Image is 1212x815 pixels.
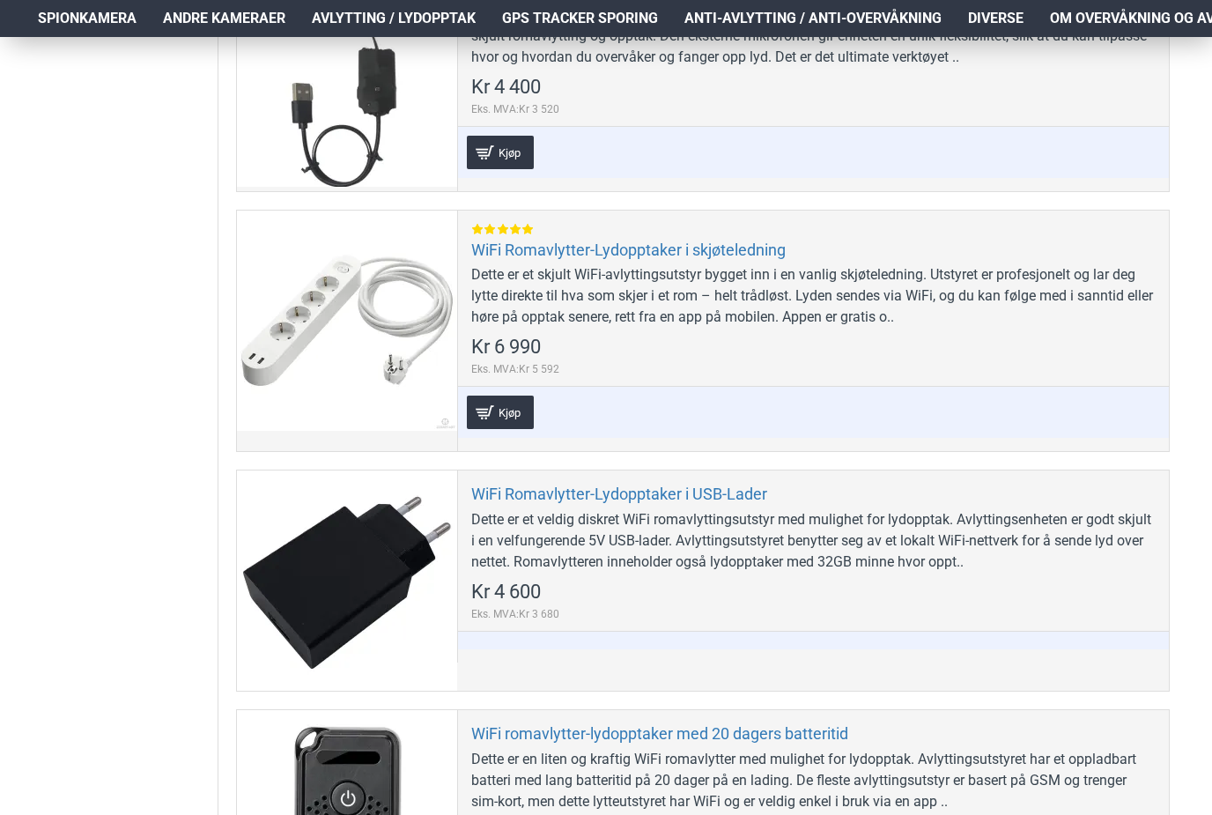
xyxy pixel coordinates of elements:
a: WiFi romavlytter-lydopptaker med 20 dagers batteritid [471,723,848,744]
span: GPS Tracker Sporing [502,8,658,29]
span: Anti-avlytting / Anti-overvåkning [684,8,942,29]
span: Andre kameraer [163,8,285,29]
div: Dette er et skjult WiFi-avlyttingsutstyr bygget inn i en vanlig skjøteledning. Utstyret er profes... [471,264,1156,328]
span: Kjøp [494,147,525,159]
div: Dette er en liten og kraftig WiFi romavlytter med mulighet for lydopptak. Avlyttingsutstyret har ... [471,749,1156,812]
a: WiFi Romavlytter-Lydopptaker i USB-Lader [471,484,767,504]
span: Eks. MVA:Kr 3 680 [471,606,559,622]
a: WiFi Romavlytter-Lydopptaker i USB-Lader WiFi Romavlytter-Lydopptaker i USB-Lader [237,470,457,691]
div: Dette er et veldig diskret WiFi romavlyttingsutstyr med mulighet for lydopptak. Avlyttingsenheten... [471,509,1156,573]
span: Kjøp [494,407,525,419]
a: WiFi Romavlytter-Lydopptaker i skjøteledning [471,240,786,260]
span: Kr 6 990 [471,337,541,357]
span: Spionkamera [38,8,137,29]
a: WiFi Romavlytter-Lydopptaker i skjøteledning [237,211,457,431]
span: Diverse [968,8,1024,29]
span: Eks. MVA:Kr 5 592 [471,361,559,377]
span: Kr 4 600 [471,582,541,602]
span: Eks. MVA:Kr 3 520 [471,101,559,117]
span: Avlytting / Lydopptak [312,8,476,29]
span: Kr 4 400 [471,78,541,97]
